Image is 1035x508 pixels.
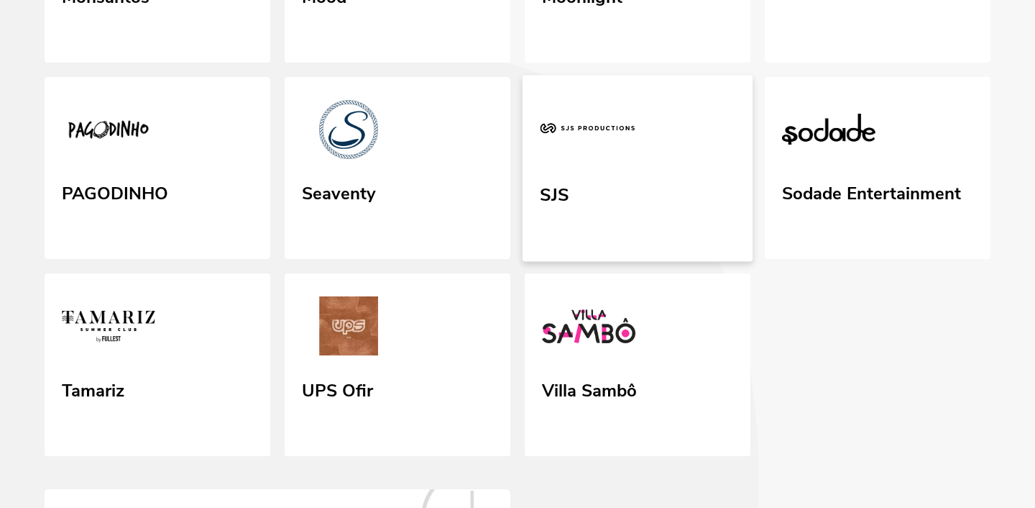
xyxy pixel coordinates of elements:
[62,376,124,402] div: Tamariz
[45,77,270,260] a: PAGODINHO PAGODINHO
[62,178,168,204] div: PAGODINHO
[302,178,376,204] div: Seaventy
[525,273,750,456] a: Villa Sambô Villa Sambô
[45,273,270,456] a: Tamariz Tamariz
[62,296,155,361] img: Tamariz
[540,99,635,165] img: SJS
[285,273,510,456] a: UPS Ofir UPS Ofir
[302,376,373,402] div: UPS Ofir
[523,75,753,261] a: SJS SJS
[285,77,510,260] a: Seaventy Seaventy
[302,100,395,165] img: Seaventy
[782,178,961,204] div: Sodade Entertainment
[782,100,875,165] img: Sodade Entertainment
[542,296,635,361] img: Villa Sambô
[765,77,990,260] a: Sodade Entertainment Sodade Entertainment
[540,179,569,205] div: SJS
[62,100,155,165] img: PAGODINHO
[302,296,395,361] img: UPS Ofir
[542,376,637,402] div: Villa Sambô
